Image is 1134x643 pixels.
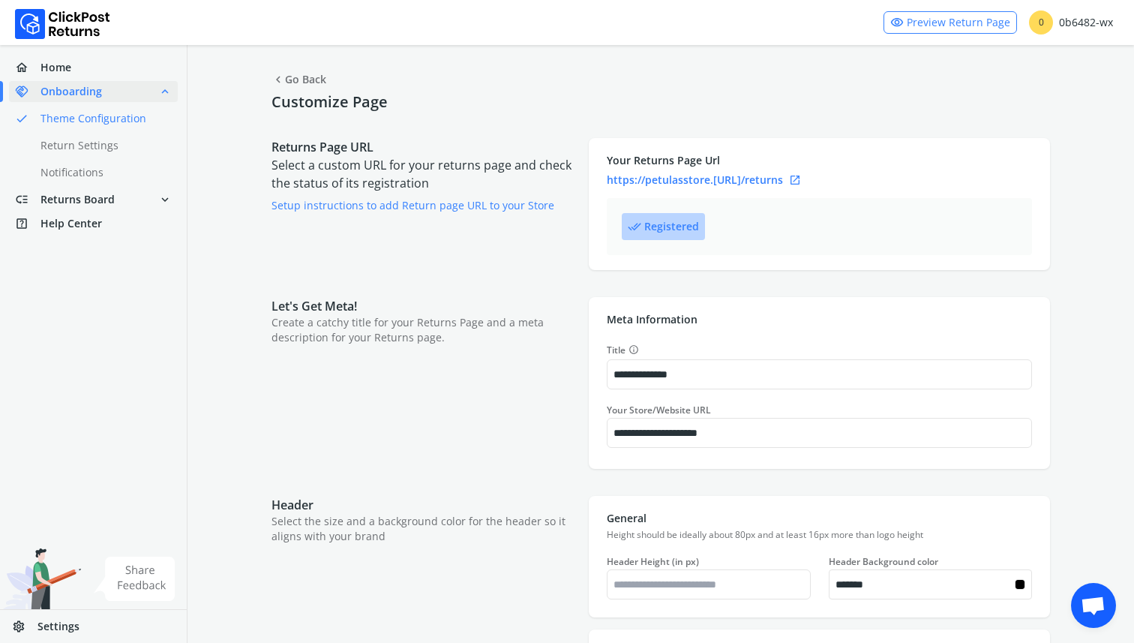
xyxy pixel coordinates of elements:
[607,153,1032,168] p: Your Returns Page Url
[625,342,639,358] button: Title
[15,81,40,102] span: handshake
[9,135,196,156] a: Return Settings
[271,138,574,270] div: Select a custom URL for your returns page and check the status of its registration
[158,189,172,210] span: expand_more
[271,198,554,212] a: Setup instructions to add Return page URL to your Store
[1029,11,1113,35] div: 0b6482-wx
[271,69,326,90] span: Go Back
[9,162,196,183] a: Notifications
[37,619,79,634] span: Settings
[271,297,574,315] p: Let's Get Meta!
[628,342,639,357] span: info
[15,108,28,129] span: done
[271,69,285,90] span: chevron_left
[607,404,1032,416] label: Your Store/Website URL
[15,189,40,210] span: low_priority
[271,496,574,514] p: Header
[789,171,801,189] span: open_in_new
[607,342,1032,358] label: Title
[1029,11,1053,35] span: 0
[9,57,178,78] a: homeHome
[607,312,1032,327] p: Meta Information
[40,60,71,75] span: Home
[271,315,574,345] p: Create a catchy title for your Returns Page and a meta description for your Returns page.
[40,84,102,99] span: Onboarding
[9,108,196,129] a: doneTheme Configuration
[622,213,705,240] button: done_allRegistered
[15,213,40,234] span: help_center
[607,511,1032,526] p: General
[829,556,1032,568] label: Header Background color
[271,93,1050,111] h4: Customize Page
[15,57,40,78] span: home
[628,216,641,237] span: done_all
[607,556,810,568] label: Header Height (in px)
[271,514,574,544] p: Select the size and a background color for the header so it aligns with your brand
[883,11,1017,34] a: visibilityPreview Return Page
[607,171,1032,189] a: https://petulasstore.[URL]/returnsopen_in_new
[158,81,172,102] span: expand_less
[1071,583,1116,628] div: Open chat
[607,529,1032,541] p: Height should be ideally about 80px and at least 16px more than logo height
[890,12,904,33] span: visibility
[40,216,102,231] span: Help Center
[12,616,37,637] span: settings
[15,9,110,39] img: Logo
[271,138,574,156] p: Returns Page URL
[94,557,175,601] img: share feedback
[40,192,115,207] span: Returns Board
[9,213,178,234] a: help_centerHelp Center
